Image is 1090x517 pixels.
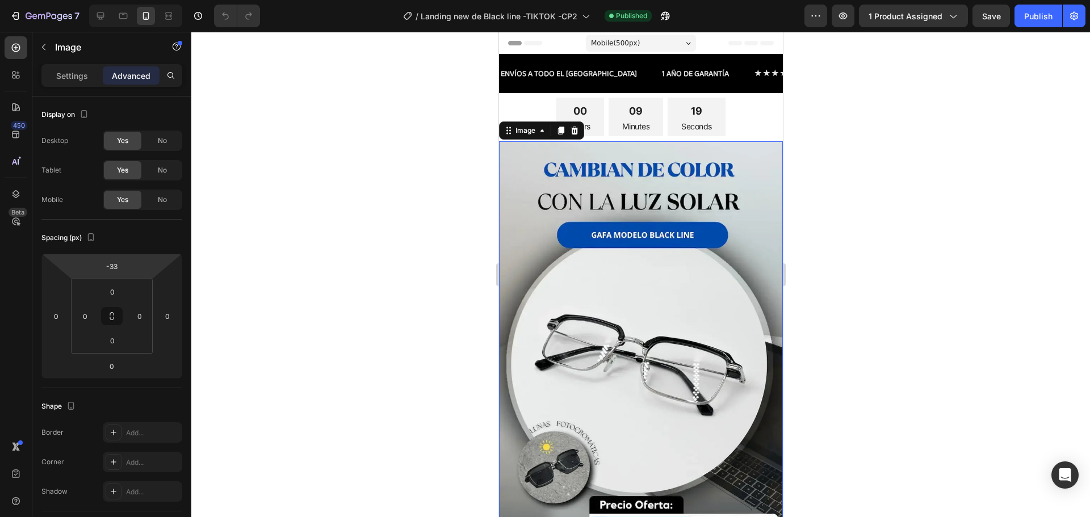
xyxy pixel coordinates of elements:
[41,195,63,205] div: Mobile
[100,258,123,275] input: -33
[117,165,128,175] span: Yes
[117,136,128,146] span: Yes
[41,486,68,497] div: Shadow
[9,208,27,217] div: Beta
[14,94,39,104] div: Image
[869,10,942,22] span: 1 product assigned
[182,70,213,89] div: 19
[117,195,128,205] span: Yes
[56,70,88,82] p: Settings
[71,70,91,89] div: 00
[101,283,124,300] input: 0px
[158,165,167,175] span: No
[255,35,468,49] p: ★★★★★ MÁS DE 15,443 PEDIDOS ENTREGADOS CON ÉXITO
[11,121,27,130] div: 450
[982,11,1001,21] span: Save
[126,428,179,438] div: Add...
[74,9,79,23] p: 7
[123,70,151,89] div: 09
[48,308,65,325] input: 0
[112,70,150,82] p: Advanced
[5,5,85,27] button: 7
[131,308,148,325] input: 0px
[616,11,647,21] span: Published
[126,457,179,468] div: Add...
[1014,5,1062,27] button: Publish
[41,107,91,123] div: Display on
[55,40,152,54] p: Image
[41,457,64,467] div: Corner
[41,136,68,146] div: Desktop
[41,230,98,246] div: Spacing (px)
[972,5,1010,27] button: Save
[158,136,167,146] span: No
[421,10,577,22] span: Landing new de Black line -TIKTOK -CP2
[214,5,260,27] div: Undo/Redo
[859,5,968,27] button: 1 product assigned
[41,165,61,175] div: Tablet
[158,195,167,205] span: No
[41,399,78,414] div: Shape
[1051,461,1079,489] div: Open Intercom Messenger
[101,332,124,349] input: 0px
[71,89,91,100] p: Hours
[1024,10,1053,22] div: Publish
[416,10,418,22] span: /
[182,89,213,100] p: Seconds
[100,358,123,375] input: 0
[499,32,783,517] iframe: Design area
[41,427,64,438] div: Border
[123,89,151,100] p: Minutes
[159,308,176,325] input: 0
[126,487,179,497] div: Add...
[77,308,94,325] input: 0px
